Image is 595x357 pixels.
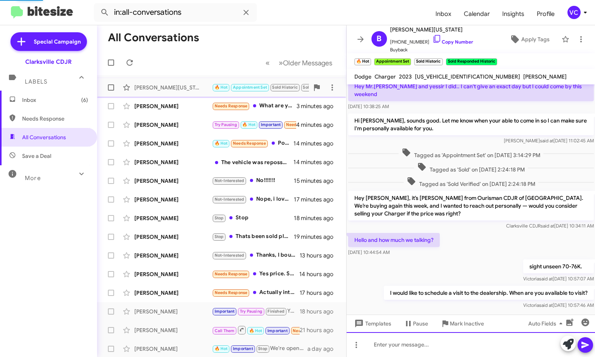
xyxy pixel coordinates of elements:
span: [US_VEHICLE_IDENTIFICATION_NUMBER] [415,73,520,80]
div: [PERSON_NAME] [134,102,212,110]
span: Mark Inactive [450,317,484,331]
span: Victoria [DATE] 10:57:07 AM [523,276,593,282]
span: All Conversations [22,133,66,141]
span: « [265,58,270,68]
div: [PERSON_NAME] [134,140,212,147]
a: Insights [496,3,531,25]
div: No!!!!!!! [212,176,294,185]
div: 14 minutes ago [293,140,340,147]
div: 21 hours ago [300,326,340,334]
span: Appointment Set [233,85,267,90]
span: Stop [258,346,267,351]
span: Clarksville CDJR [DATE] 10:34:11 AM [506,223,593,229]
a: Profile [531,3,561,25]
div: I will be comparing it to others [212,120,296,129]
small: Sold Historic [414,58,442,65]
span: Needs Response [233,141,266,146]
div: 17 hours ago [300,289,340,297]
div: 14 minutes ago [293,158,340,166]
span: said at [540,223,554,229]
button: Apply Tags [501,32,558,46]
small: Appointment Set [374,58,411,65]
span: 🔥 Hot [242,122,255,127]
div: 17 minutes ago [294,196,340,203]
div: 18 hours ago [300,308,340,315]
span: Pause [413,317,428,331]
button: Next [274,55,337,71]
span: Needs Response [215,290,248,295]
a: Special Campaign [10,32,87,51]
span: Stop [215,215,224,220]
span: Not-Interested [215,197,245,202]
span: Tagged as 'Sold Verified' on [DATE] 2:24:18 PM [403,177,538,188]
span: [PERSON_NAME] [523,73,567,80]
span: 🔥 Hot [249,328,262,333]
span: [PERSON_NAME] [DATE] 11:02:45 AM [503,138,593,143]
div: 19 minutes ago [294,233,340,241]
span: Sold Historic [272,85,298,90]
span: Important [215,309,235,314]
div: Thanks, I bought a new truck last week [212,251,300,260]
span: Not-Interested [215,253,245,258]
div: Clarksville CDJR [25,58,72,66]
span: Auto Fields [528,317,566,331]
span: Needs Response [215,271,248,276]
span: Labels [25,78,47,85]
span: [PHONE_NUMBER] [390,34,473,46]
span: said at [539,138,553,143]
span: [PERSON_NAME][US_STATE] [390,25,473,34]
span: Call Them [215,328,235,333]
span: Older Messages [283,59,332,67]
div: 18 minutes ago [294,214,340,222]
div: Hi what's going on [212,325,300,335]
span: 🔥 Hot [215,85,228,90]
span: Apply Tags [521,32,550,46]
span: Buyback [390,46,473,54]
span: Save a Deal [22,152,51,160]
span: Stop [215,234,224,239]
span: Finished [267,309,284,314]
span: 2023 [399,73,412,80]
span: Special Campaign [34,38,81,45]
button: VC [561,6,586,19]
div: 4 minutes ago [296,121,340,129]
div: Yes price. Something preowned [212,269,299,278]
span: Important [233,346,253,351]
span: Tagged as 'Appointment Set' on [DATE] 3:14:29 PM [398,148,543,159]
div: Nope, i love my truck [212,195,294,204]
p: I would like to schedule a visit to the dealership. When are you available to visit? [383,286,593,300]
a: Inbox [429,3,458,25]
div: [PERSON_NAME] [134,252,212,259]
div: 15 minutes ago [294,177,340,185]
span: said at [539,276,552,282]
small: 🔥 Hot [354,58,371,65]
div: VC [567,6,581,19]
div: [PERSON_NAME] [134,345,212,353]
span: Victoria [DATE] 10:57:46 AM [523,302,593,308]
div: [PERSON_NAME] [134,270,212,278]
span: Not-Interested [215,178,245,183]
div: 14 hours ago [299,270,340,278]
span: [DATE] 10:44:54 AM [348,249,390,255]
span: Try Pausing [240,309,262,314]
div: [PERSON_NAME] [134,121,212,129]
div: [PERSON_NAME] [134,289,212,297]
div: sight unseen 70-76K. [212,83,309,92]
a: Copy Number [432,39,473,45]
span: Important [261,122,281,127]
span: Templates [353,317,391,331]
div: The vehicle was repossessed ma'am... [212,158,293,166]
p: Hey Mr.[PERSON_NAME] and yessir I did.. I can't give an exact day but I could come by this weekend [348,79,594,101]
div: Stop [212,213,294,222]
small: Sold Responded Historic [446,58,497,65]
div: We're open [DATE] till 9 pm. Does [DATE] work for you? [212,344,307,353]
div: Potentially [212,139,293,148]
p: Hey [PERSON_NAME], it’s [PERSON_NAME] from Ourisman CDJR of [GEOGRAPHIC_DATA]. We’re buying again... [348,191,594,220]
span: Charger [375,73,396,80]
p: Hello and how much we talking? [348,233,440,247]
div: [PERSON_NAME] [134,326,212,334]
a: Calendar [458,3,496,25]
span: B [376,33,382,45]
span: Needs Response [22,115,88,122]
button: Pause [397,317,434,331]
